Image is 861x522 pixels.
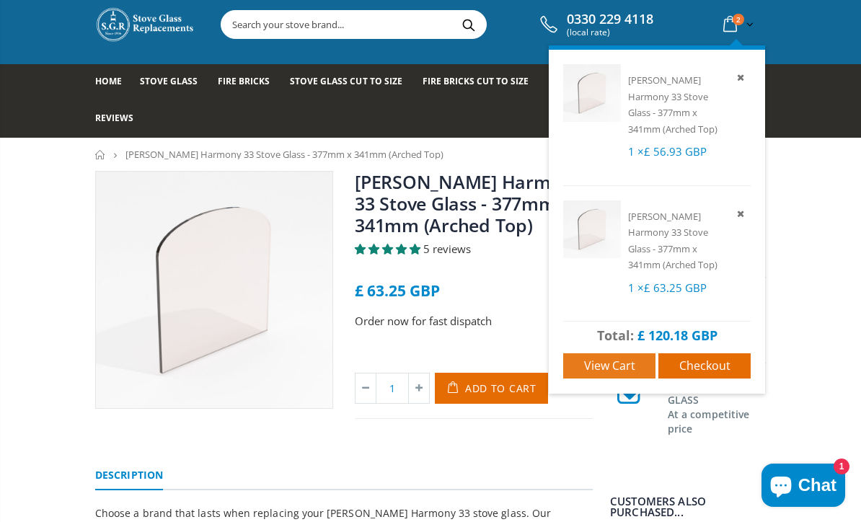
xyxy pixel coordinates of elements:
[734,69,751,86] a: Remove item
[95,461,163,490] a: Description
[140,75,198,87] span: Stove Glass
[628,210,717,272] a: [PERSON_NAME] Harmony 33 Stove Glass - 377mm x 341mm (Arched Top)
[452,11,485,38] button: Search
[95,64,133,101] a: Home
[125,148,443,161] span: [PERSON_NAME] Harmony 33 Stove Glass - 377mm x 341mm (Arched Top)
[423,75,529,87] span: Fire Bricks Cut To Size
[465,381,537,395] span: Add to Cart
[423,242,471,256] span: 5 reviews
[95,101,144,138] a: Reviews
[218,75,270,87] span: Fire Bricks
[423,64,539,101] a: Fire Bricks Cut To Size
[355,242,423,256] span: 5.00 stars
[140,64,208,101] a: Stove Glass
[563,200,621,258] img: Nestor Martin Harmony 33 Stove Glass - 377mm x 341mm (Arched Top)
[584,358,635,373] span: View cart
[658,353,751,379] a: Checkout
[628,144,707,159] span: 1 ×
[644,144,707,159] span: £ 56.93 GBP
[563,64,621,122] img: Nestor Martin Harmony 33 Stove Glass - 377mm x 341mm (Arched Top)
[734,205,751,222] a: Remove item
[95,75,122,87] span: Home
[95,6,196,43] img: Stove Glass Replacement
[628,280,707,295] span: 1 ×
[637,327,717,344] span: £ 120.18 GBP
[96,172,332,408] img: gradualarchedtopstoveglass_00cf9702-c667-4e02-80ec-d7a8db76becf_800x_crop_center.jpg
[757,464,849,510] inbox-online-store-chat: Shopify online store chat
[679,358,730,373] span: Checkout
[597,327,634,344] span: Total:
[355,313,593,329] p: Order now for fast dispatch
[610,496,766,518] div: Customers also purchased...
[563,353,655,379] a: View cart
[644,280,707,295] span: £ 63.25 GBP
[290,64,412,101] a: Stove Glass Cut To Size
[221,11,619,38] input: Search your stove brand...
[355,280,440,301] span: £ 63.25 GBP
[668,376,766,436] h3: QUALITY ROBAX GLASS At a competitive price
[95,150,106,159] a: Home
[355,169,582,237] a: [PERSON_NAME] Harmony 33 Stove Glass - 377mm x 341mm (Arched Top)
[290,75,402,87] span: Stove Glass Cut To Size
[733,14,744,25] span: 2
[628,74,717,136] a: [PERSON_NAME] Harmony 33 Stove Glass - 377mm x 341mm (Arched Top)
[717,10,756,38] a: 2
[95,112,133,124] span: Reviews
[435,373,548,404] button: Add to Cart
[218,64,281,101] a: Fire Bricks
